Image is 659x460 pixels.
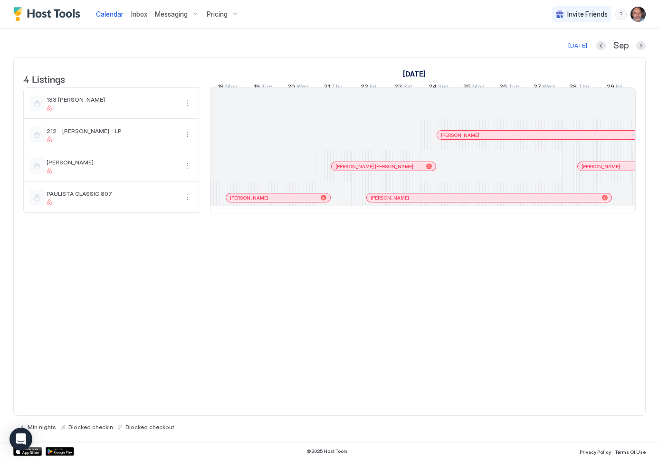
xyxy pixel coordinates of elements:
span: PAULISTA CLASSIC 807 [47,190,178,197]
a: Calendar [96,9,124,19]
button: More options [181,160,193,172]
div: menu [181,129,193,140]
a: August 29, 2025 [604,81,625,95]
a: Terms Of Use [615,446,646,456]
button: [DATE] [567,40,589,51]
span: 22 [361,83,368,93]
span: 19 [254,83,260,93]
span: [PERSON_NAME] [47,159,178,166]
span: Pricing [207,10,228,19]
span: [PERSON_NAME] [371,195,409,201]
a: Privacy Policy [580,446,611,456]
span: 27 [534,83,541,93]
div: [DATE] [568,41,587,50]
span: Blocked checkin [68,423,113,431]
a: August 25, 2025 [461,81,487,95]
button: More options [181,97,193,109]
a: Host Tools Logo [13,7,85,21]
span: Terms Of Use [615,449,646,455]
a: August 23, 2025 [392,81,415,95]
a: August 19, 2025 [251,81,274,95]
span: Inbox [131,10,147,18]
span: [PERSON_NAME] [441,132,479,138]
span: Blocked checkout [125,423,174,431]
span: Invite Friends [567,10,608,19]
span: 21 [324,83,330,93]
span: Fri [370,83,376,93]
span: Wed [296,83,309,93]
span: Min nights [28,423,56,431]
span: Thu [578,83,589,93]
span: Messaging [155,10,188,19]
span: [PERSON_NAME] [PERSON_NAME] [335,163,413,170]
span: Privacy Policy [580,449,611,455]
button: More options [181,192,193,203]
a: August 28, 2025 [567,81,592,95]
a: August 24, 2025 [426,81,451,95]
span: Tue [261,83,272,93]
div: Open Intercom Messenger [10,428,32,450]
button: Next month [636,41,646,50]
div: menu [181,97,193,109]
button: Previous month [596,41,606,50]
span: [PERSON_NAME] [230,195,268,201]
span: 25 [463,83,471,93]
button: More options [181,129,193,140]
span: Mon [472,83,485,93]
span: Sun [438,83,449,93]
a: August 27, 2025 [531,81,557,95]
span: © 2025 Host Tools [306,448,348,454]
a: Google Play Store [46,447,74,456]
a: August 26, 2025 [497,81,521,95]
a: August 20, 2025 [285,81,311,95]
span: Mon [225,83,238,93]
span: Fri [616,83,622,93]
div: menu [181,160,193,172]
a: App Store [13,447,42,456]
span: Tue [508,83,519,93]
div: menu [181,192,193,203]
span: 26 [499,83,507,93]
span: 212 - [PERSON_NAME] - LP [47,127,178,134]
span: 29 [607,83,614,93]
span: 20 [287,83,295,93]
span: 24 [429,83,437,93]
a: August 18, 2025 [215,81,240,95]
span: 4 Listings [23,71,65,86]
span: Calendar [96,10,124,18]
a: August 22, 2025 [358,81,379,95]
a: Inbox [131,9,147,19]
span: 23 [394,83,402,93]
span: 28 [569,83,577,93]
span: Sat [403,83,412,93]
span: Thu [332,83,343,93]
span: 18 [218,83,224,93]
span: 133 [PERSON_NAME] [47,96,178,103]
span: [PERSON_NAME] [582,163,620,170]
span: Wed [543,83,555,93]
a: August 21, 2025 [322,81,345,95]
span: Sep [613,40,629,51]
div: menu [615,9,627,20]
div: User profile [630,7,646,22]
a: August 18, 2025 [401,67,428,81]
